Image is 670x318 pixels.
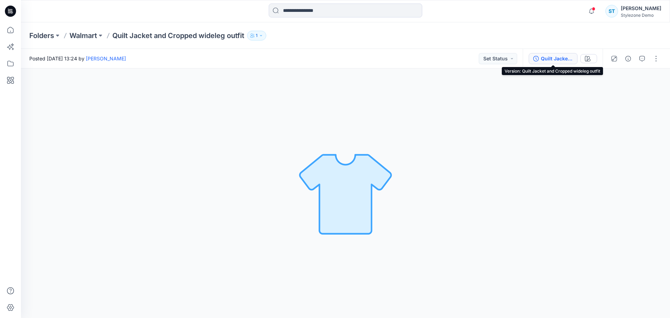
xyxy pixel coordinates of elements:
[529,53,578,64] button: Quilt Jacket and Cropped wideleg outfit
[247,31,266,40] button: 1
[112,31,244,40] p: Quilt Jacket and Cropped wideleg outfit
[621,13,661,18] div: Stylezone Demo
[621,4,661,13] div: [PERSON_NAME]
[623,53,634,64] button: Details
[256,32,258,39] p: 1
[541,55,573,62] div: Quilt Jacket and Cropped wideleg outfit
[297,145,394,242] img: No Outline
[605,5,618,17] div: ST
[69,31,97,40] a: Walmart
[86,56,126,61] a: [PERSON_NAME]
[29,55,126,62] span: Posted [DATE] 13:24 by
[29,31,54,40] a: Folders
